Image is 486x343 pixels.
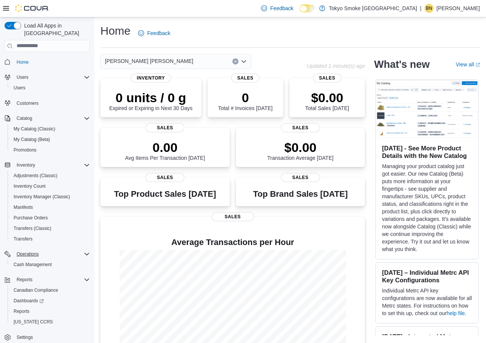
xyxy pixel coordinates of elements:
[2,274,93,285] button: Reports
[21,22,90,37] span: Load All Apps in [GEOGRAPHIC_DATA]
[8,223,93,234] button: Transfers (Classic)
[8,202,93,213] button: Manifests
[14,136,50,142] span: My Catalog (Beta)
[14,236,32,242] span: Transfers
[14,98,90,108] span: Customers
[17,277,32,283] span: Reports
[109,90,192,105] p: 0 units / 0 g
[11,83,28,92] a: Users
[2,57,93,67] button: Home
[17,59,29,65] span: Home
[11,135,53,144] a: My Catalog (Beta)
[14,126,55,132] span: My Catalog (Classic)
[15,5,49,12] img: Cova
[2,249,93,259] button: Operations
[14,332,90,342] span: Settings
[11,296,90,305] span: Dashboards
[11,286,61,295] a: Canadian Compliance
[300,5,315,12] input: Dark Mode
[267,140,334,155] p: $0.00
[11,260,55,269] a: Cash Management
[14,99,42,108] a: Customers
[8,306,93,317] button: Reports
[11,317,90,326] span: Washington CCRS
[11,213,90,222] span: Purchase Orders
[231,73,260,83] span: Sales
[14,147,37,153] span: Promotions
[307,63,365,69] p: Updated 1 minute(s) ago
[14,333,36,342] a: Settings
[212,212,254,221] span: Sales
[253,190,348,199] h3: Top Brand Sales [DATE]
[475,63,480,67] svg: External link
[382,144,472,159] h3: [DATE] - See More Product Details with the New Catalog
[14,114,90,123] span: Catalog
[11,307,90,316] span: Reports
[14,161,90,170] span: Inventory
[14,308,29,314] span: Reports
[382,269,472,284] h3: [DATE] – Individual Metrc API Key Configurations
[426,4,432,13] span: BN
[105,57,193,66] span: [PERSON_NAME] [PERSON_NAME]
[11,307,32,316] a: Reports
[14,57,90,67] span: Home
[2,113,93,124] button: Catalog
[2,72,93,83] button: Users
[11,234,35,243] a: Transfers
[8,145,93,155] button: Promotions
[17,74,28,80] span: Users
[11,286,90,295] span: Canadian Compliance
[146,123,185,132] span: Sales
[11,224,90,233] span: Transfers (Classic)
[420,4,421,13] p: |
[2,160,93,170] button: Inventory
[270,5,293,12] span: Feedback
[281,173,320,182] span: Sales
[11,213,51,222] a: Purchase Orders
[8,296,93,306] a: Dashboards
[382,287,472,317] p: Individual Metrc API key configurations are now available for all Metrc states. For instructions ...
[305,90,349,111] div: Total Sales [DATE]
[106,238,359,247] h4: Average Transactions per Hour
[8,213,93,223] button: Purchase Orders
[125,140,205,161] div: Avg Items Per Transaction [DATE]
[109,90,192,111] div: Expired or Expiring in Next 30 Days
[8,124,93,134] button: My Catalog (Classic)
[14,319,53,325] span: [US_STATE] CCRS
[11,182,49,191] a: Inventory Count
[135,26,173,41] a: Feedback
[17,162,35,168] span: Inventory
[11,296,47,305] a: Dashboards
[8,134,93,145] button: My Catalog (Beta)
[437,4,480,13] p: [PERSON_NAME]
[2,98,93,109] button: Customers
[14,215,48,221] span: Purchase Orders
[11,182,90,191] span: Inventory Count
[11,145,90,155] span: Promotions
[232,58,238,64] button: Clear input
[11,260,90,269] span: Cash Management
[281,123,320,132] span: Sales
[14,250,42,259] button: Operations
[8,191,93,202] button: Inventory Manager (Classic)
[114,190,216,199] h3: Top Product Sales [DATE]
[11,171,60,180] a: Adjustments (Classic)
[131,73,171,83] span: Inventory
[11,124,90,133] span: My Catalog (Classic)
[218,90,272,105] p: 0
[241,58,247,64] button: Open list of options
[2,332,93,343] button: Settings
[11,224,54,233] a: Transfers (Classic)
[8,83,93,93] button: Users
[374,58,429,70] h2: What's new
[258,1,296,16] a: Feedback
[11,171,90,180] span: Adjustments (Classic)
[218,90,272,111] div: Total # Invoices [DATE]
[14,204,33,210] span: Manifests
[11,192,73,201] a: Inventory Manager (Classic)
[125,140,205,155] p: 0.00
[14,114,35,123] button: Catalog
[17,100,38,106] span: Customers
[11,145,40,155] a: Promotions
